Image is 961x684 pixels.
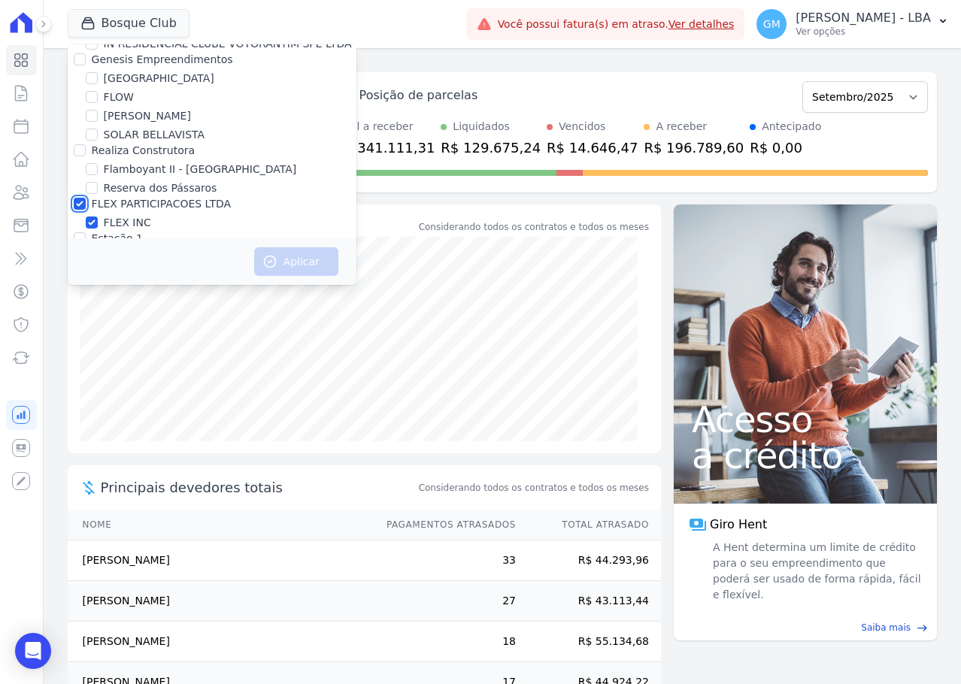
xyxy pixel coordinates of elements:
span: GM [763,19,781,29]
div: Liquidados [453,119,510,135]
span: a crédito [692,437,919,474]
label: FLEX INC [104,215,151,231]
label: IN RESIDENCIAL CLUBE VOTORANTIM SPE LTDA [104,36,352,52]
td: 33 [372,540,517,581]
th: Total Atrasado [517,510,661,540]
div: Open Intercom Messenger [15,633,51,669]
td: [PERSON_NAME] [68,540,372,581]
td: R$ 43.113,44 [517,581,661,622]
button: Bosque Club [68,9,189,38]
span: Principais devedores totais [101,477,416,498]
div: R$ 0,00 [750,138,821,158]
td: R$ 44.293,96 [517,540,661,581]
th: Pagamentos Atrasados [372,510,517,540]
td: [PERSON_NAME] [68,622,372,662]
div: R$ 14.646,47 [547,138,638,158]
div: Antecipado [762,119,821,135]
a: Ver detalhes [668,18,735,30]
label: Estação 1 [92,232,143,244]
label: FLEX PARTICIPACOES LTDA [92,198,232,210]
p: Ver opções [796,26,931,38]
label: SOLAR BELLAVISTA [104,127,205,143]
div: Total a receber [335,119,435,135]
span: Acesso [692,401,919,437]
span: A Hent determina um limite de crédito para o seu empreendimento que poderá ser usado de forma ráp... [710,540,922,603]
span: east [917,622,928,634]
label: Realiza Construtora [92,144,195,156]
th: Nome [68,510,372,540]
label: [PERSON_NAME] [104,108,191,124]
div: R$ 129.675,24 [441,138,541,158]
button: GM [PERSON_NAME] - LBA Ver opções [744,3,961,45]
label: Reserva dos Pássaros [104,180,217,196]
button: Aplicar [254,247,338,276]
td: 27 [372,581,517,622]
div: A receber [656,119,707,135]
div: Posição de parcelas [359,86,478,104]
label: Genesis Empreendimentos [92,53,233,65]
td: [PERSON_NAME] [68,581,372,622]
div: Vencidos [559,119,605,135]
div: R$ 341.111,31 [335,138,435,158]
td: R$ 55.134,68 [517,622,661,662]
div: R$ 196.789,60 [644,138,744,158]
label: Flamboyant II - [GEOGRAPHIC_DATA] [104,162,297,177]
span: Giro Hent [710,516,767,534]
div: Considerando todos os contratos e todos os meses [419,220,649,234]
span: Você possui fatura(s) em atraso. [498,17,735,32]
span: Saiba mais [861,621,911,634]
span: Considerando todos os contratos e todos os meses [419,481,649,495]
td: 18 [372,622,517,662]
label: FLOW [104,89,134,105]
a: Saiba mais east [683,621,928,634]
label: [GEOGRAPHIC_DATA] [104,71,214,86]
p: [PERSON_NAME] - LBA [796,11,931,26]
